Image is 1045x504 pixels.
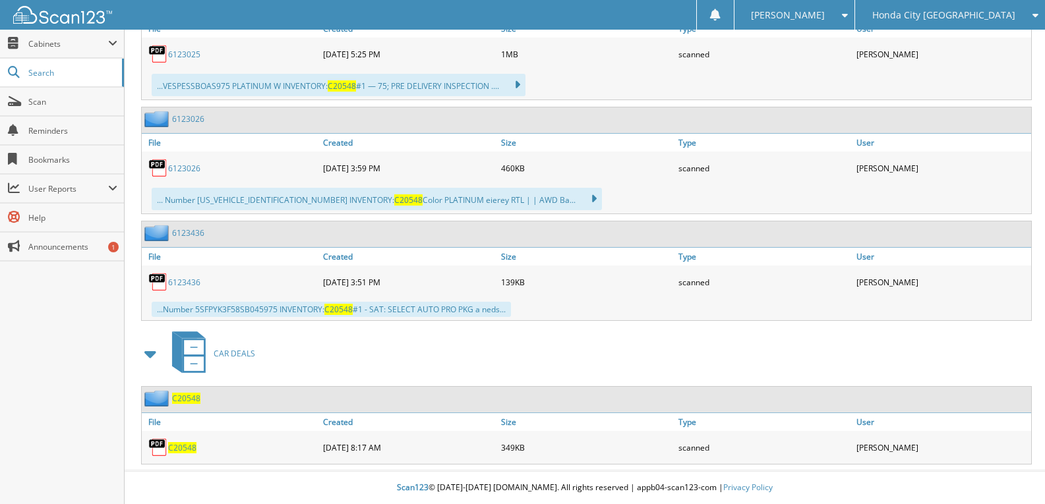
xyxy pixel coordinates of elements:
[28,38,108,49] span: Cabinets
[152,302,511,317] div: ...Number 5SFPYK3F58SB045975 INVENTORY: #1 - SAT: SELECT AUTO PRO PKG a neds...
[144,390,172,406] img: folder2.png
[498,41,676,67] div: 1MB
[28,96,117,107] span: Scan
[675,41,853,67] div: scanned
[675,134,853,152] a: Type
[108,242,119,252] div: 1
[498,434,676,461] div: 349KB
[168,49,200,60] a: 6123025
[148,437,168,457] img: PDF.png
[28,125,117,136] span: Reminders
[168,277,200,288] a: 6123436
[498,413,676,431] a: Size
[853,413,1031,431] a: User
[853,434,1031,461] div: [PERSON_NAME]
[28,183,108,194] span: User Reports
[144,111,172,127] img: folder2.png
[320,269,498,295] div: [DATE] 3:51 PM
[853,248,1031,266] a: User
[675,434,853,461] div: scanned
[498,269,676,295] div: 139KB
[164,327,255,379] a: CAR DEALS
[498,155,676,181] div: 460KB
[872,11,1015,19] span: Honda City [GEOGRAPHIC_DATA]
[172,393,200,404] a: C20548
[148,44,168,64] img: PDF.png
[675,413,853,431] a: Type
[328,80,356,92] span: C20548
[498,248,676,266] a: Size
[320,413,498,431] a: Created
[148,158,168,178] img: PDF.png
[152,188,602,210] div: ... Number [US_VEHICLE_IDENTIFICATION_NUMBER] INVENTORY: Color PLATINUM eierey RTL | | AWD Ba...
[397,482,429,493] span: Scan123
[28,241,117,252] span: Announcements
[675,155,853,181] div: scanned
[125,472,1045,504] div: © [DATE]-[DATE] [DOMAIN_NAME]. All rights reserved | appb04-scan123-com |
[320,155,498,181] div: [DATE] 3:59 PM
[168,442,196,453] a: C20548
[853,41,1031,67] div: [PERSON_NAME]
[853,269,1031,295] div: [PERSON_NAME]
[214,348,255,359] span: CAR DEALS
[142,248,320,266] a: File
[675,269,853,295] div: scanned
[751,11,825,19] span: [PERSON_NAME]
[152,74,525,96] div: ...VESPESSBOAS975 PLATINUM W INVENTORY: #1 — 75; PRE DELIVERY INSPECTION ....
[394,194,423,206] span: C20548
[320,41,498,67] div: [DATE] 5:25 PM
[144,225,172,241] img: folder2.png
[148,272,168,292] img: PDF.png
[172,113,204,125] a: 6123026
[320,434,498,461] div: [DATE] 8:17 AM
[853,155,1031,181] div: [PERSON_NAME]
[28,212,117,223] span: Help
[853,134,1031,152] a: User
[498,134,676,152] a: Size
[675,248,853,266] a: Type
[28,67,115,78] span: Search
[324,304,353,315] span: C20548
[13,6,112,24] img: scan123-logo-white.svg
[168,163,200,174] a: 6123026
[142,413,320,431] a: File
[320,248,498,266] a: Created
[320,134,498,152] a: Created
[723,482,773,493] a: Privacy Policy
[172,227,204,238] a: 6123436
[142,134,320,152] a: File
[28,154,117,165] span: Bookmarks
